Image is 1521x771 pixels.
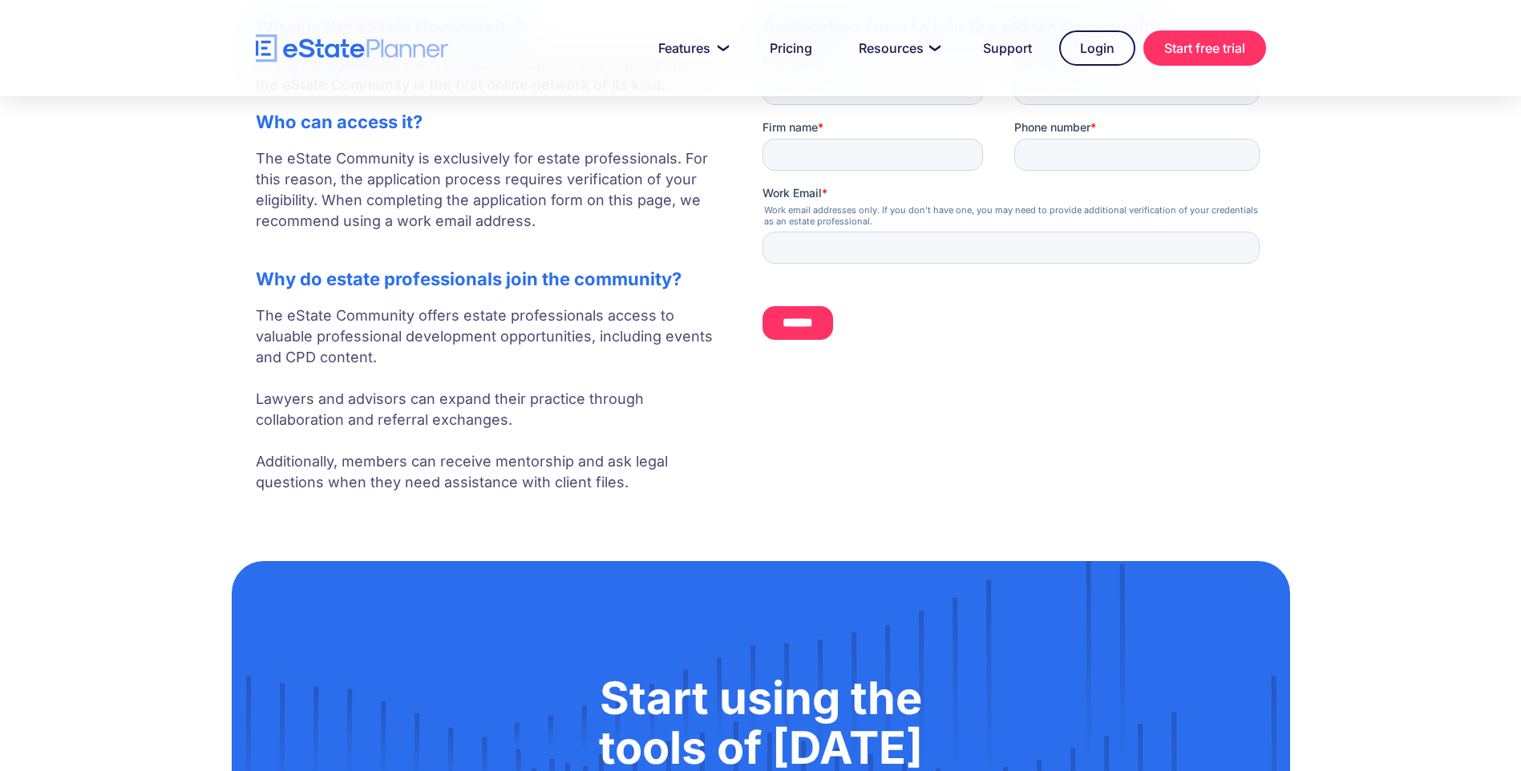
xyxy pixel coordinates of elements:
[256,111,730,132] h2: Who can access it?
[750,32,831,64] a: Pricing
[256,305,730,493] p: The eState Community offers estate professionals access to valuable professional development oppo...
[839,32,956,64] a: Resources
[256,268,730,289] h2: Why do estate professionals join the community?
[1143,30,1266,66] a: Start free trial
[763,54,1266,353] iframe: Form 0
[964,32,1051,64] a: Support
[1059,30,1135,66] a: Login
[256,148,730,252] p: The eState Community is exclusively for estate professionals. For this reason, the application pr...
[639,32,742,64] a: Features
[256,34,448,63] a: home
